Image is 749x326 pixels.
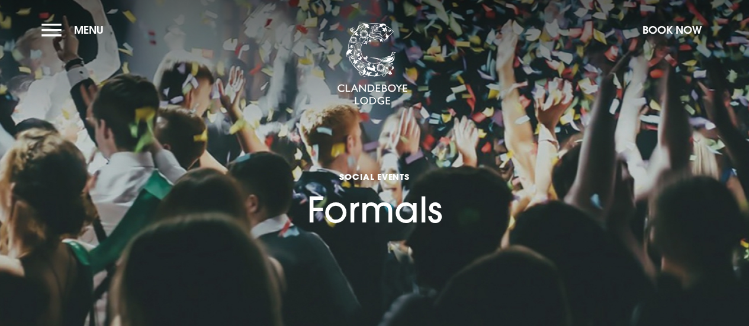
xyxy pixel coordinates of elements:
h1: Formals [307,130,442,231]
img: Clandeboye Lodge [337,23,408,106]
span: Menu [74,23,104,37]
button: Book Now [637,17,708,43]
button: Menu [41,17,110,43]
span: Social Events [307,171,442,182]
